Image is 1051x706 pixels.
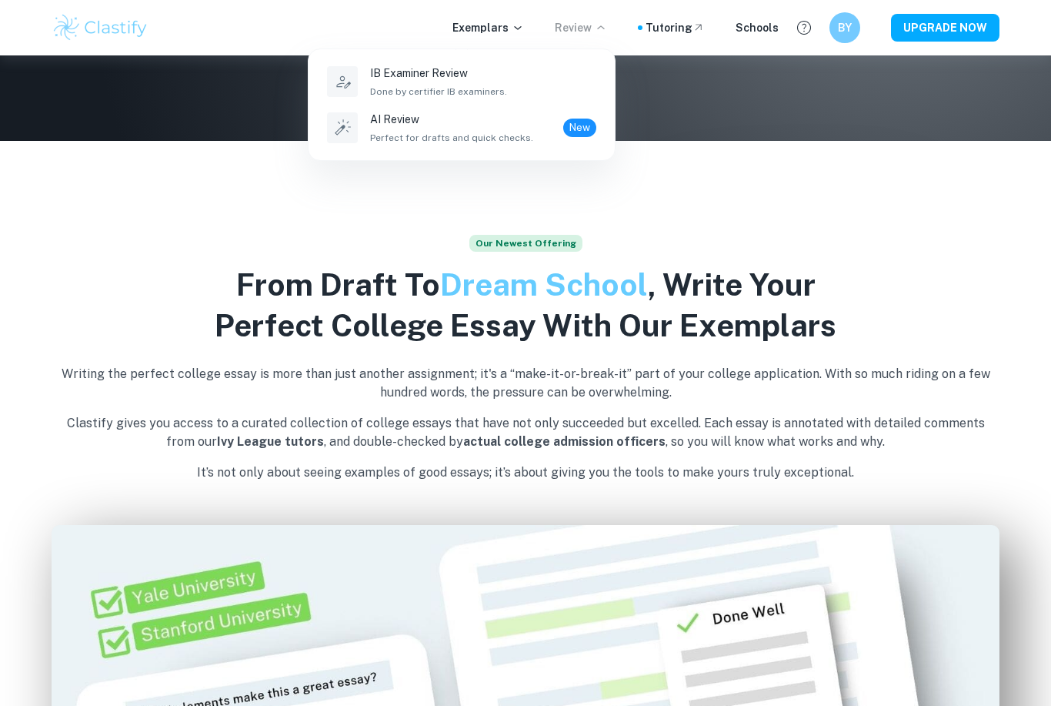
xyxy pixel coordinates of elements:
[370,111,533,128] p: AI Review
[370,65,507,82] p: IB Examiner Review
[563,120,596,136] span: New
[324,108,599,148] a: AI ReviewPerfect for drafts and quick checks.New
[324,62,599,102] a: IB Examiner ReviewDone by certifier IB examiners.
[370,85,507,99] span: Done by certifier IB examiners.
[370,131,533,145] span: Perfect for drafts and quick checks.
